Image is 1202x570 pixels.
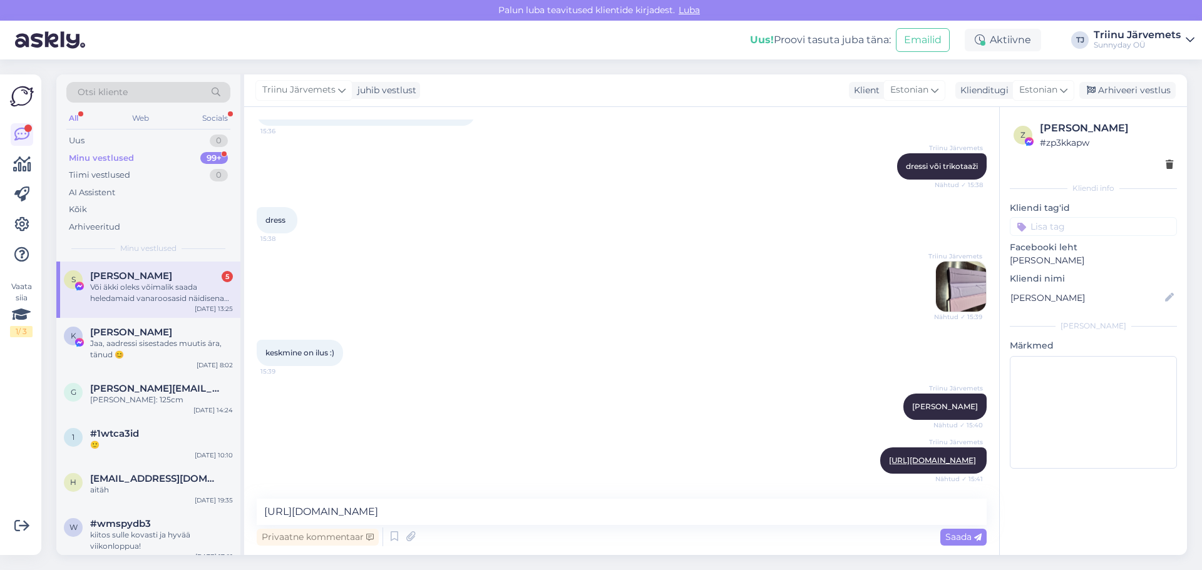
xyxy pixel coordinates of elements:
img: Askly Logo [10,84,34,108]
span: keskmine on ilus :) [265,348,334,357]
div: Sunnyday OÜ [1094,40,1181,50]
div: [PERSON_NAME] [1040,121,1173,136]
span: Nähtud ✓ 15:39 [934,312,982,322]
div: Klient [849,84,880,97]
a: [URL][DOMAIN_NAME] [889,455,976,465]
span: #wmspydb3 [90,518,151,529]
span: heli.hanga@mail.ee [90,473,220,484]
div: [DATE] 8:02 [197,360,233,370]
div: Proovi tasuta juba täna: [750,33,891,48]
div: [DATE] 14:24 [193,405,233,415]
div: Triinu Järvemets [1094,30,1181,40]
span: Saada [945,531,982,542]
span: #1wtca3id [90,428,139,439]
div: Uus [69,135,85,147]
div: 99+ [200,152,228,165]
span: Karina Karelina [90,327,172,338]
span: [PERSON_NAME] [912,402,978,411]
span: w [69,522,78,532]
span: Estonian [890,83,928,97]
a: Triinu JärvemetsSunnyday OÜ [1094,30,1194,50]
span: Luba [675,4,704,16]
input: Lisa nimi [1010,291,1163,305]
div: Kõik [69,203,87,216]
div: Socials [200,110,230,126]
div: All [66,110,81,126]
span: z [1020,130,1025,140]
span: 1 [72,432,74,442]
div: Web [130,110,152,126]
span: Triinu Järvemets [928,252,982,261]
span: 15:36 [260,126,307,136]
input: Lisa tag [1010,217,1177,236]
p: Märkmed [1010,339,1177,352]
p: Kliendi nimi [1010,272,1177,285]
div: 0 [210,169,228,181]
div: aitäh [90,484,233,496]
span: Minu vestlused [120,243,177,254]
div: [DATE] 13:25 [195,304,233,313]
div: AI Assistent [69,186,115,199]
button: Emailid [896,28,950,52]
span: Triinu Järvemets [262,83,336,97]
div: [PERSON_NAME]: 125cm [90,394,233,405]
b: Uus! [750,34,774,46]
div: Minu vestlused [69,152,134,165]
span: h [70,477,76,487]
span: Triinu Järvemets [929,437,983,447]
span: 15:39 [260,367,307,376]
span: Nähtud ✓ 15:40 [933,420,983,430]
span: S [71,275,76,284]
div: 🙂 [90,439,233,450]
span: Triinu Järvemets [929,384,983,393]
p: Kliendi tag'id [1010,201,1177,215]
span: Sirel Rootsma [90,270,172,282]
div: kiitos sulle kovasti ja hyvää viikonloppua! [90,529,233,552]
div: 0 [210,135,228,147]
div: 1 / 3 [10,326,33,337]
span: dressi või trikotaaži [906,161,978,171]
div: Arhiveeritud [69,221,120,233]
div: juhib vestlust [352,84,416,97]
div: Vaata siia [10,281,33,337]
span: g [71,387,76,397]
div: [DATE] 19:35 [195,496,233,505]
p: Facebooki leht [1010,241,1177,254]
div: Tiimi vestlused [69,169,130,181]
p: [PERSON_NAME] [1010,254,1177,267]
div: [PERSON_NAME] [1010,320,1177,332]
div: # zp3kkapw [1040,136,1173,150]
div: [DATE] 10:10 [195,450,233,460]
div: Jaa, aadressi sisestades muutis ära, tänud 😊 [90,338,233,360]
span: Otsi kliente [78,86,128,99]
div: Või äkki oleks võimalik saada heledamaid vanaroosasid näidisena tellimusega [PERSON_NAME]? Kumb m... [90,282,233,304]
span: Estonian [1019,83,1057,97]
div: Kliendi info [1010,183,1177,194]
div: 5 [222,271,233,282]
span: K [71,331,76,340]
span: Nähtud ✓ 15:38 [935,180,983,190]
div: Arhiveeri vestlus [1079,82,1176,99]
span: 15:38 [260,234,307,243]
span: Nähtud ✓ 15:41 [935,474,983,484]
span: dress [265,215,285,225]
div: [DATE] 17:01 [195,552,233,561]
div: TJ [1071,31,1089,49]
img: Attachment [936,262,986,312]
div: Privaatne kommentaar [257,529,379,546]
span: greta.kalla@gmail.com [90,383,220,394]
span: Triinu Järvemets [929,143,983,153]
div: Klienditugi [955,84,1009,97]
div: Aktiivne [965,29,1041,51]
